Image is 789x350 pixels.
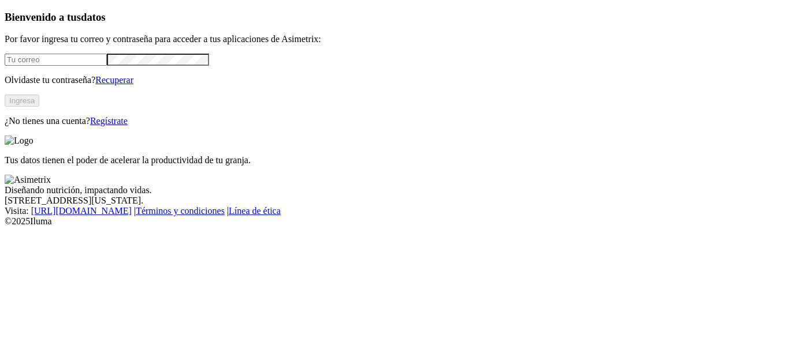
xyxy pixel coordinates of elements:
p: Olvidaste tu contraseña? [5,75,784,85]
div: © 2025 Iluma [5,216,784,227]
img: Asimetrix [5,175,51,185]
a: Línea de ética [229,206,281,216]
a: Recuperar [95,75,133,85]
input: Tu correo [5,54,107,66]
img: Logo [5,136,34,146]
a: Regístrate [90,116,128,126]
h3: Bienvenido a tus [5,11,784,24]
p: ¿No tienes una cuenta? [5,116,784,126]
div: [STREET_ADDRESS][US_STATE]. [5,195,784,206]
button: Ingresa [5,95,39,107]
div: Diseñando nutrición, impactando vidas. [5,185,784,195]
div: Visita : | | [5,206,784,216]
span: datos [81,11,106,23]
p: Tus datos tienen el poder de acelerar la productividad de tu granja. [5,155,784,165]
a: Términos y condiciones [136,206,225,216]
p: Por favor ingresa tu correo y contraseña para acceder a tus aplicaciones de Asimetrix: [5,34,784,44]
a: [URL][DOMAIN_NAME] [31,206,132,216]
